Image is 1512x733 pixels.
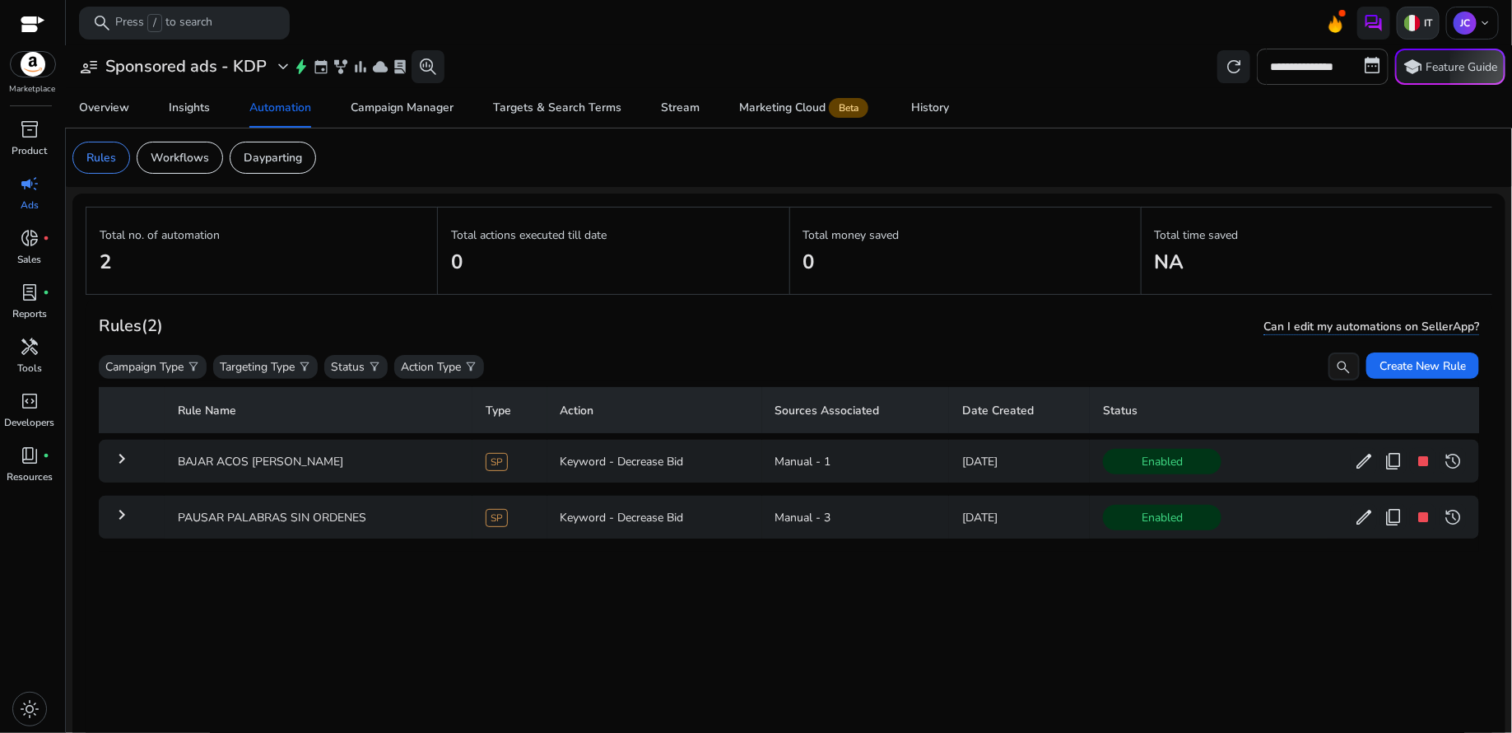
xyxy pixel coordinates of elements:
[949,440,1090,483] td: [DATE]
[418,57,438,77] span: search_insights
[79,102,129,114] div: Overview
[1413,451,1433,471] span: stop
[298,360,311,373] span: filter_alt
[10,83,56,96] p: Marketplace
[11,52,55,77] img: amazon.svg
[472,387,547,433] th: Type
[1380,504,1407,530] button: content_copy
[20,446,40,465] span: book_4
[1443,507,1463,527] span: history
[547,387,762,433] th: Action
[911,102,949,114] div: History
[1443,451,1463,471] span: history
[949,387,1090,433] th: Date Created
[661,102,700,114] div: Stream
[187,360,200,373] span: filter_alt
[333,58,349,75] span: family_history
[112,449,132,469] mat-icon: keyboard_arrow_right
[1379,357,1466,375] span: Create New Rule
[169,102,210,114] div: Insights
[1263,319,1479,335] span: Can I edit my automations on SellerApp?
[7,469,53,484] p: Resources
[165,387,472,433] th: Rule Name
[220,358,295,376] p: Targeting Type
[1335,359,1351,376] span: search
[18,252,42,267] p: Sales
[12,306,47,321] p: Reports
[1384,451,1403,471] span: content_copy
[313,58,329,75] span: event
[1103,449,1221,474] span: Enabled
[115,14,212,32] p: Press to search
[1351,448,1377,474] button: edit
[273,57,293,77] span: expand_more
[17,361,42,376] p: Tools
[20,282,40,302] span: lab_profile
[803,226,1128,244] p: Total money saved
[1354,451,1374,471] span: edit
[392,58,408,75] span: lab_profile
[331,358,365,376] p: Status
[165,496,472,539] td: PAUSAR PALABRAS SIN ORDENES
[244,149,302,166] p: Dayparting
[20,119,40,139] span: inventory_2
[1380,448,1407,474] button: content_copy
[762,387,950,433] th: Sources Associated
[79,57,99,77] span: user_attributes
[493,102,621,114] div: Targets & Search Terms
[20,699,40,719] span: light_mode
[775,509,937,526] div: Manual - 3
[112,505,132,525] mat-icon: keyboard_arrow_right
[451,226,775,244] p: Total actions executed till date
[1354,507,1374,527] span: edit
[105,57,267,77] h3: Sponsored ads - KDP
[1351,504,1377,530] button: edit
[486,509,508,527] span: SP
[21,198,39,212] p: Ads
[43,235,49,241] span: fiber_manual_record
[151,149,209,166] p: Workflows
[1403,57,1423,77] span: school
[92,13,112,33] span: search
[86,149,116,166] p: Rules
[451,250,775,274] h2: 0
[100,226,424,244] p: Total no. of automation
[547,440,762,483] td: Keyword - Decrease Bid
[949,496,1090,539] td: [DATE]
[352,58,369,75] span: bar_chart
[1395,49,1505,85] button: schoolFeature Guide
[1478,16,1491,30] span: keyboard_arrow_down
[1217,50,1250,83] button: refresh
[20,174,40,194] span: campaign
[1410,448,1436,474] button: stop
[1440,504,1466,530] button: history
[105,358,184,376] p: Campaign Type
[12,143,48,158] p: Product
[1413,507,1433,527] span: stop
[100,250,424,274] h2: 2
[1404,15,1421,31] img: it.svg
[368,360,381,373] span: filter_alt
[20,337,40,357] span: handyman
[20,228,40,248] span: donut_small
[1421,16,1432,30] p: IT
[20,391,40,411] span: code_blocks
[1410,504,1436,530] button: stop
[775,453,937,470] div: Manual - 1
[293,58,309,75] span: bolt
[803,250,1128,274] h2: 0
[1103,505,1221,530] span: Enabled
[1155,226,1479,244] p: Total time saved
[43,289,49,296] span: fiber_manual_record
[1155,250,1479,274] h2: NA
[739,101,872,114] div: Marketing Cloud
[147,14,162,32] span: /
[1454,12,1477,35] p: JC
[464,360,477,373] span: filter_alt
[1440,448,1466,474] button: history
[486,453,508,471] span: SP
[165,440,472,483] td: BAJAR ACOS [PERSON_NAME]
[1090,387,1479,433] th: Status
[99,316,163,336] h3: Rules (2)
[1384,507,1403,527] span: content_copy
